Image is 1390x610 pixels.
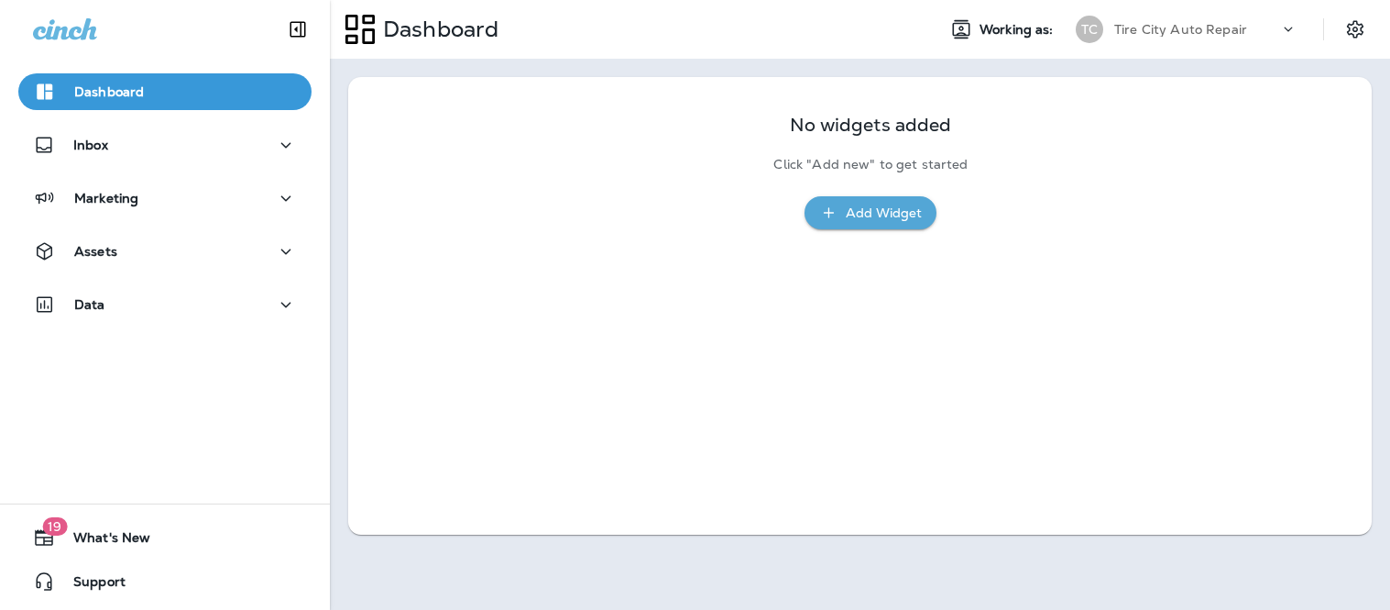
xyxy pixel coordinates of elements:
[1114,22,1247,37] p: Tire City Auto Repair
[1076,16,1103,43] div: TC
[18,563,312,600] button: Support
[846,202,922,225] div: Add Widget
[804,196,936,230] button: Add Widget
[18,127,312,163] button: Inbox
[272,11,323,48] button: Collapse Sidebar
[18,180,312,216] button: Marketing
[980,22,1057,38] span: Working as:
[42,517,67,536] span: 19
[55,530,150,552] span: What's New
[376,16,498,43] p: Dashboard
[73,138,108,152] p: Inbox
[790,117,951,133] p: No widgets added
[773,157,968,172] p: Click "Add new" to get started
[74,191,138,205] p: Marketing
[74,84,144,99] p: Dashboard
[74,297,105,312] p: Data
[74,244,117,259] p: Assets
[18,73,312,110] button: Dashboard
[18,286,312,323] button: Data
[1339,13,1372,46] button: Settings
[18,519,312,556] button: 19What's New
[18,233,312,270] button: Assets
[55,574,126,596] span: Support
